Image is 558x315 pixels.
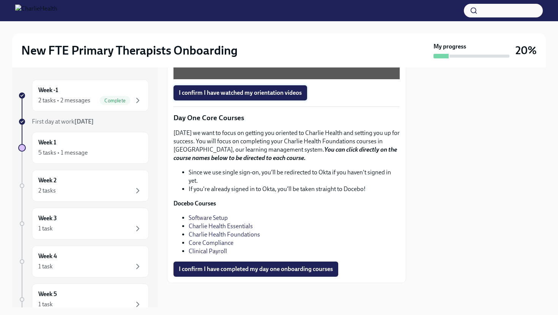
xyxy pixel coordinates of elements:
a: Charlie Health Foundations [189,231,260,238]
div: 5 tasks • 1 message [38,149,88,157]
strong: [DATE] [74,118,94,125]
h6: Week 4 [38,252,57,260]
button: I confirm I have watched my orientation videos [173,85,307,100]
div: 2 tasks • 2 messages [38,96,90,105]
strong: My progress [433,42,466,51]
div: 2 tasks [38,186,56,195]
span: I confirm I have completed my day one onboarding courses [179,265,333,273]
strong: Docebo Courses [173,200,216,207]
h6: Week 3 [38,214,57,223]
h2: New FTE Primary Therapists Onboarding [21,43,238,58]
div: 1 task [38,224,53,233]
div: 1 task [38,300,53,309]
a: Week 22 tasks [18,170,149,202]
h3: 20% [515,44,537,57]
a: Clinical Payroll [189,248,227,255]
h6: Week 2 [38,176,57,185]
a: First day at work[DATE] [18,118,149,126]
span: Complete [100,98,130,103]
li: Since we use single sign-on, you'll be redirected to Okta if you haven't signed in yet. [189,168,400,185]
p: [DATE] we want to focus on getting you oriented to Charlie Health and setting you up for success.... [173,129,400,162]
span: I confirm I have watched my orientation videos [179,89,302,97]
span: First day at work [32,118,94,125]
a: Software Setup [189,214,228,221]
a: Week 15 tasks • 1 message [18,132,149,164]
a: Charlie Health Essentials [189,223,253,230]
button: I confirm I have completed my day one onboarding courses [173,262,338,277]
h6: Week 5 [38,290,57,298]
div: 1 task [38,262,53,271]
a: Week -12 tasks • 2 messagesComplete [18,80,149,111]
a: Week 41 task [18,246,149,277]
li: If you're already signed in to Okta, you'll be taken straight to Docebo! [189,185,400,193]
strong: You can click directly on the course names below to be directed to each course. [173,146,397,161]
p: Day One Core Courses [173,113,400,123]
a: Core Compliance [189,239,233,246]
h6: Week -1 [38,86,58,94]
h6: Week 1 [38,138,56,147]
a: Week 31 task [18,208,149,240]
img: CharlieHealth [15,5,57,17]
